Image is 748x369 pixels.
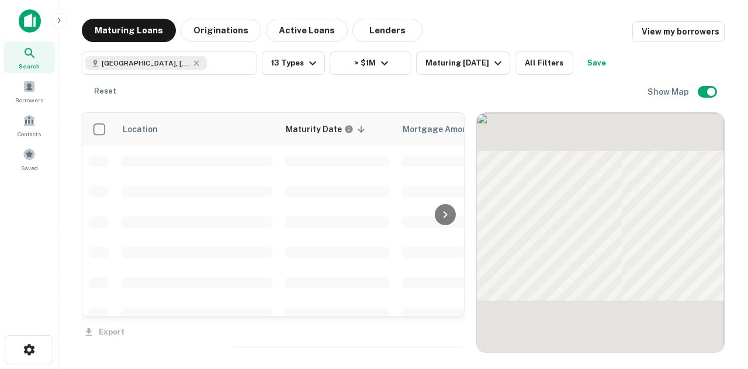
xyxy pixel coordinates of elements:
[416,51,510,75] button: Maturing [DATE]
[19,9,41,33] img: capitalize-icon.png
[279,113,396,146] th: Maturity dates displayed may be estimated. Please contact the lender for the most accurate maturi...
[690,275,748,332] iframe: Chat Widget
[4,75,55,107] a: Borrowers
[86,80,124,103] button: Reset
[15,95,43,105] span: Borrowers
[262,51,325,75] button: 13 Types
[286,123,369,136] span: Maturity dates displayed may be estimated. Please contact the lender for the most accurate maturi...
[102,58,189,68] span: [GEOGRAPHIC_DATA], [GEOGRAPHIC_DATA], [GEOGRAPHIC_DATA]
[266,19,348,42] button: Active Loans
[286,123,354,136] div: Maturity dates displayed may be estimated. Please contact the lender for the most accurate maturi...
[18,129,41,139] span: Contacts
[632,21,725,42] a: View my borrowers
[647,85,691,98] h6: Show Map
[4,109,55,141] a: Contacts
[425,56,505,70] div: Maturing [DATE]
[396,113,524,146] th: Mortgage Amount
[19,61,40,71] span: Search
[403,122,491,136] span: Mortgage Amount
[515,51,573,75] button: All Filters
[477,113,724,352] div: 0
[286,123,342,136] h6: Maturity Date
[4,143,55,175] a: Saved
[82,19,176,42] button: Maturing Loans
[181,19,261,42] button: Originations
[122,122,173,136] span: Location
[330,51,411,75] button: > $1M
[115,113,279,146] th: Location
[578,51,615,75] button: Save your search to get updates of matches that match your search criteria.
[352,19,423,42] button: Lenders
[21,163,38,173] span: Saved
[4,42,55,73] a: Search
